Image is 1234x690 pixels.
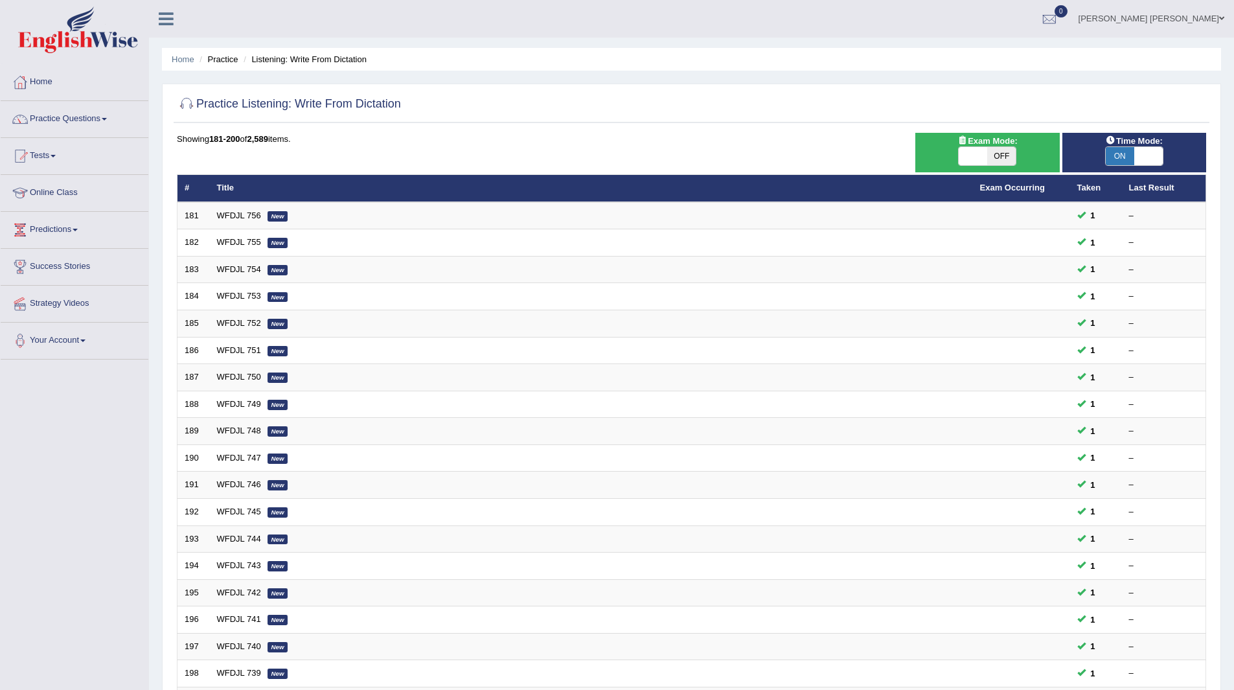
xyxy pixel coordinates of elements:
[1129,533,1199,546] div: –
[177,283,210,310] td: 184
[177,256,210,283] td: 183
[268,454,288,464] em: New
[1129,614,1199,626] div: –
[217,588,261,597] a: WFDJL 742
[1,323,148,355] a: Your Account
[268,588,288,599] em: New
[217,399,261,409] a: WFDJL 749
[177,472,210,499] td: 191
[177,579,210,606] td: 195
[268,211,288,222] em: New
[172,54,194,64] a: Home
[217,479,261,489] a: WFDJL 746
[1129,560,1199,572] div: –
[1129,236,1199,249] div: –
[1086,613,1101,627] span: You can still take this question
[1086,451,1101,465] span: You can still take this question
[1129,290,1199,303] div: –
[1086,478,1101,492] span: You can still take this question
[196,53,238,65] li: Practice
[177,660,210,687] td: 198
[1086,262,1101,276] span: You can still take this question
[177,525,210,553] td: 193
[217,372,261,382] a: WFDJL 750
[1,286,148,318] a: Strategy Videos
[177,444,210,472] td: 190
[1086,559,1101,573] span: You can still take this question
[217,668,261,678] a: WFDJL 739
[1070,175,1122,202] th: Taken
[1086,639,1101,653] span: You can still take this question
[177,175,210,202] th: #
[1129,479,1199,491] div: –
[209,134,240,144] b: 181-200
[1129,371,1199,384] div: –
[268,561,288,571] em: New
[217,507,261,516] a: WFDJL 745
[217,426,261,435] a: WFDJL 748
[1129,641,1199,653] div: –
[1086,505,1101,518] span: You can still take this question
[1086,343,1101,357] span: You can still take this question
[217,641,261,651] a: WFDJL 740
[268,400,288,410] em: New
[268,346,288,356] em: New
[268,373,288,383] em: New
[952,134,1022,148] span: Exam Mode:
[1129,587,1199,599] div: –
[915,133,1059,172] div: Show exams occurring in exams
[1129,667,1199,680] div: –
[210,175,973,202] th: Title
[1129,398,1199,411] div: –
[1,175,148,207] a: Online Class
[1129,506,1199,518] div: –
[268,238,288,248] em: New
[268,292,288,303] em: New
[1106,147,1134,165] span: ON
[1122,175,1206,202] th: Last Result
[177,310,210,338] td: 185
[268,669,288,679] em: New
[247,134,268,144] b: 2,589
[217,534,261,544] a: WFDJL 744
[1129,264,1199,276] div: –
[987,147,1016,165] span: OFF
[177,364,210,391] td: 187
[177,133,1206,145] div: Showing of items.
[1101,134,1168,148] span: Time Mode:
[177,553,210,580] td: 194
[1086,236,1101,249] span: You can still take this question
[268,426,288,437] em: New
[177,202,210,229] td: 181
[1,101,148,133] a: Practice Questions
[1129,452,1199,465] div: –
[177,418,210,445] td: 189
[1,64,148,97] a: Home
[177,633,210,660] td: 197
[177,391,210,418] td: 188
[217,211,261,220] a: WFDJL 756
[217,318,261,328] a: WFDJL 752
[268,615,288,625] em: New
[1,138,148,170] a: Tests
[1086,532,1101,546] span: You can still take this question
[1,249,148,281] a: Success Stories
[1129,317,1199,330] div: –
[217,560,261,570] a: WFDJL 743
[1086,667,1101,680] span: You can still take this question
[268,535,288,545] em: New
[1086,586,1101,599] span: You can still take this question
[240,53,367,65] li: Listening: Write From Dictation
[1129,210,1199,222] div: –
[177,606,210,634] td: 196
[177,95,401,114] h2: Practice Listening: Write From Dictation
[268,480,288,490] em: New
[217,614,261,624] a: WFDJL 741
[268,507,288,518] em: New
[268,642,288,652] em: New
[217,237,261,247] a: WFDJL 755
[1129,425,1199,437] div: –
[1086,209,1101,222] span: You can still take this question
[1129,345,1199,357] div: –
[1086,290,1101,303] span: You can still take this question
